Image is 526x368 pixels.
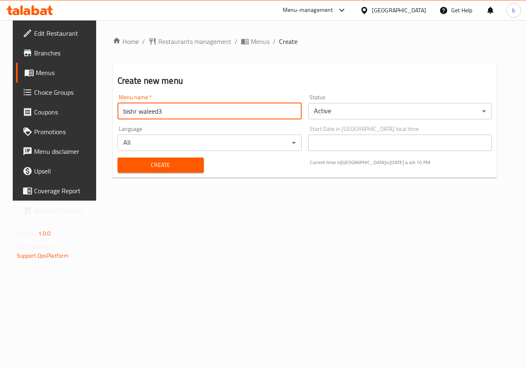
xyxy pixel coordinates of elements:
nav: breadcrumb [113,37,497,46]
li: / [273,37,276,46]
div: All [118,135,302,151]
span: Version: [17,228,37,239]
span: Create [279,37,298,46]
span: b [512,6,515,15]
div: [GEOGRAPHIC_DATA] [372,6,426,15]
span: Edit Restaurant [34,28,94,38]
a: Menus [241,37,270,46]
a: Coupons [16,102,101,122]
a: Branches [16,43,101,63]
button: Create [118,158,204,173]
span: 1.0.0 [38,228,51,239]
span: Create [124,160,197,170]
span: Branches [34,48,94,58]
span: Promotions [34,127,94,137]
input: Please enter Menu name [118,103,302,119]
h2: Create new menu [118,75,492,87]
a: Menus [16,63,101,82]
span: Upsell [34,166,94,176]
li: / [235,37,238,46]
span: Menus [36,68,94,78]
a: Choice Groups [16,82,101,102]
a: Edit Restaurant [16,23,101,43]
div: Active [308,103,492,119]
a: Coverage Report [16,181,101,201]
span: Menus [251,37,270,46]
a: Menu disclaimer [16,142,101,161]
div: Menu-management [283,5,333,15]
span: Grocery Checklist [34,206,94,215]
span: Choice Groups [34,87,94,97]
span: Coverage Report [34,186,94,196]
a: Home [113,37,139,46]
a: Grocery Checklist [16,201,101,220]
a: Promotions [16,122,101,142]
a: Restaurants management [148,37,231,46]
span: Menu disclaimer [34,146,94,156]
span: Get support on: [17,242,55,253]
span: Coupons [34,107,94,117]
li: / [142,37,145,46]
a: Support.OpsPlatform [17,250,69,261]
p: Current time in [GEOGRAPHIC_DATA] is [DATE] 4:49:10 PM [310,159,492,166]
span: Restaurants management [158,37,231,46]
a: Upsell [16,161,101,181]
